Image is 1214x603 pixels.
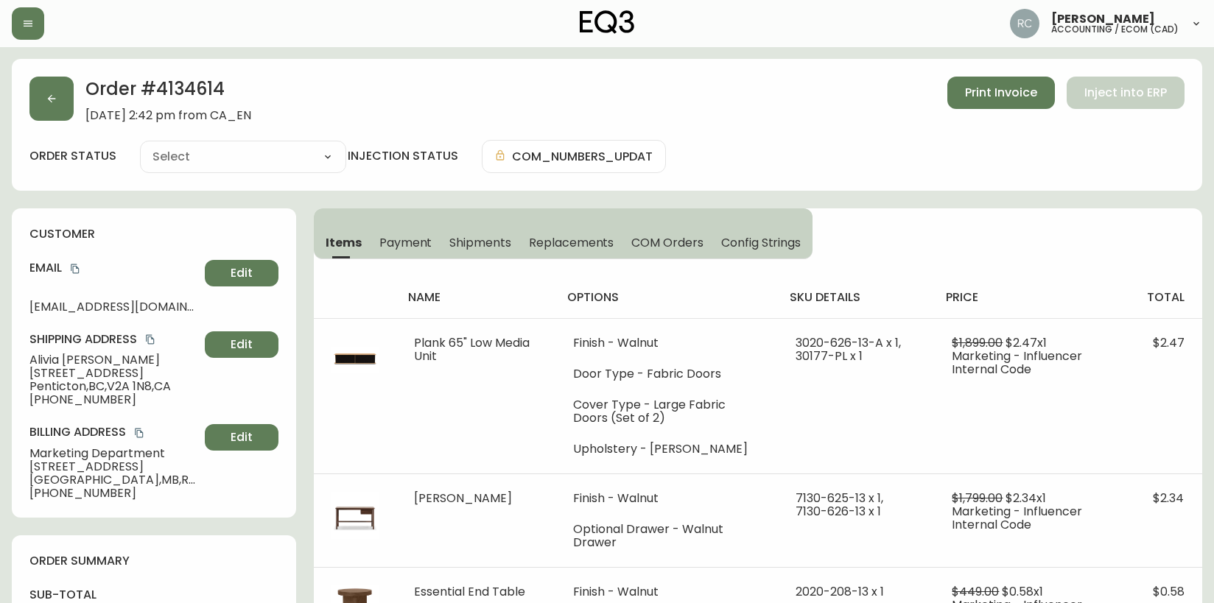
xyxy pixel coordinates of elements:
[1051,13,1155,25] span: [PERSON_NAME]
[796,583,884,600] span: 2020-208-13 x 1
[29,367,199,380] span: [STREET_ADDRESS]
[205,424,278,451] button: Edit
[529,235,614,250] span: Replacements
[29,487,199,500] span: [PHONE_NUMBER]
[573,585,760,599] li: Finish - Walnut
[796,334,901,364] span: 3020-626-13-A x 1, 30177-PL x 1
[952,503,1082,533] span: Marketing - Influencer Internal Code
[947,77,1055,109] button: Print Invoice
[231,429,253,445] span: Edit
[29,260,199,276] h4: Email
[29,226,278,242] h4: customer
[1153,583,1185,600] span: $0.58
[85,77,251,109] h2: Order # 4134614
[29,148,116,164] label: order status
[348,148,458,164] h4: injection status
[29,473,199,487] span: [GEOGRAPHIC_DATA] , MB , R2G 4H2 , CA
[631,235,704,250] span: COM Orders
[29,424,199,440] h4: Billing Address
[952,490,1003,507] span: $1,799.00
[231,336,253,353] span: Edit
[205,331,278,358] button: Edit
[132,426,147,440] button: copy
[29,380,199,393] span: Penticton , BC , V2A 1N8 , CA
[952,348,1082,378] span: Marketing - Influencer Internal Code
[414,334,530,364] span: Plank 65" Low Media Unit
[29,300,199,314] span: [EMAIL_ADDRESS][DOMAIN_NAME]
[952,583,999,600] span: $449.00
[1006,490,1046,507] span: $2.34 x 1
[29,353,199,367] span: Alivia [PERSON_NAME]
[573,398,760,425] li: Cover Type - Large Fabric Doors (Set of 2)
[29,460,199,473] span: [STREET_ADDRESS]
[1051,25,1179,34] h5: accounting / ecom (cad)
[29,393,199,406] span: [PHONE_NUMBER]
[567,289,766,306] h4: options
[331,492,379,539] img: d748ec2f-510b-4de3-8814-602a5890d598Optional[marcel-walnut-desk-with-drawer].jpg
[29,587,278,603] h4: sub-total
[408,289,544,306] h4: name
[1010,9,1039,38] img: f4ba4e02bd060be8f1386e3ca455bd0e
[143,332,158,347] button: copy
[796,490,883,520] span: 7130-625-13 x 1, 7130-626-13 x 1
[379,235,432,250] span: Payment
[205,260,278,286] button: Edit
[580,10,634,34] img: logo
[573,442,760,456] li: Upholstery - [PERSON_NAME]
[952,334,1003,351] span: $1,899.00
[721,235,801,250] span: Config Strings
[29,331,199,348] h4: Shipping Address
[790,289,922,306] h4: sku details
[326,235,362,250] span: Items
[1006,334,1047,351] span: $2.47 x 1
[331,336,379,384] img: 3020-626-MC-400-1-cl79896gl14vk0166h981lumx.jpg
[573,336,760,350] li: Finish - Walnut
[414,490,512,507] span: [PERSON_NAME]
[29,553,278,569] h4: order summary
[449,235,511,250] span: Shipments
[414,583,525,600] span: Essential End Table
[573,523,760,549] li: Optional Drawer - Walnut Drawer
[1002,583,1043,600] span: $0.58 x 1
[29,447,199,460] span: Marketing Department
[573,367,760,381] li: Door Type - Fabric Doors
[85,109,251,122] span: [DATE] 2:42 pm from CA_EN
[1153,490,1184,507] span: $2.34
[946,289,1123,306] h4: price
[1153,334,1185,351] span: $2.47
[231,265,253,281] span: Edit
[68,261,83,276] button: copy
[1147,289,1190,306] h4: total
[965,85,1037,101] span: Print Invoice
[573,492,760,505] li: Finish - Walnut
